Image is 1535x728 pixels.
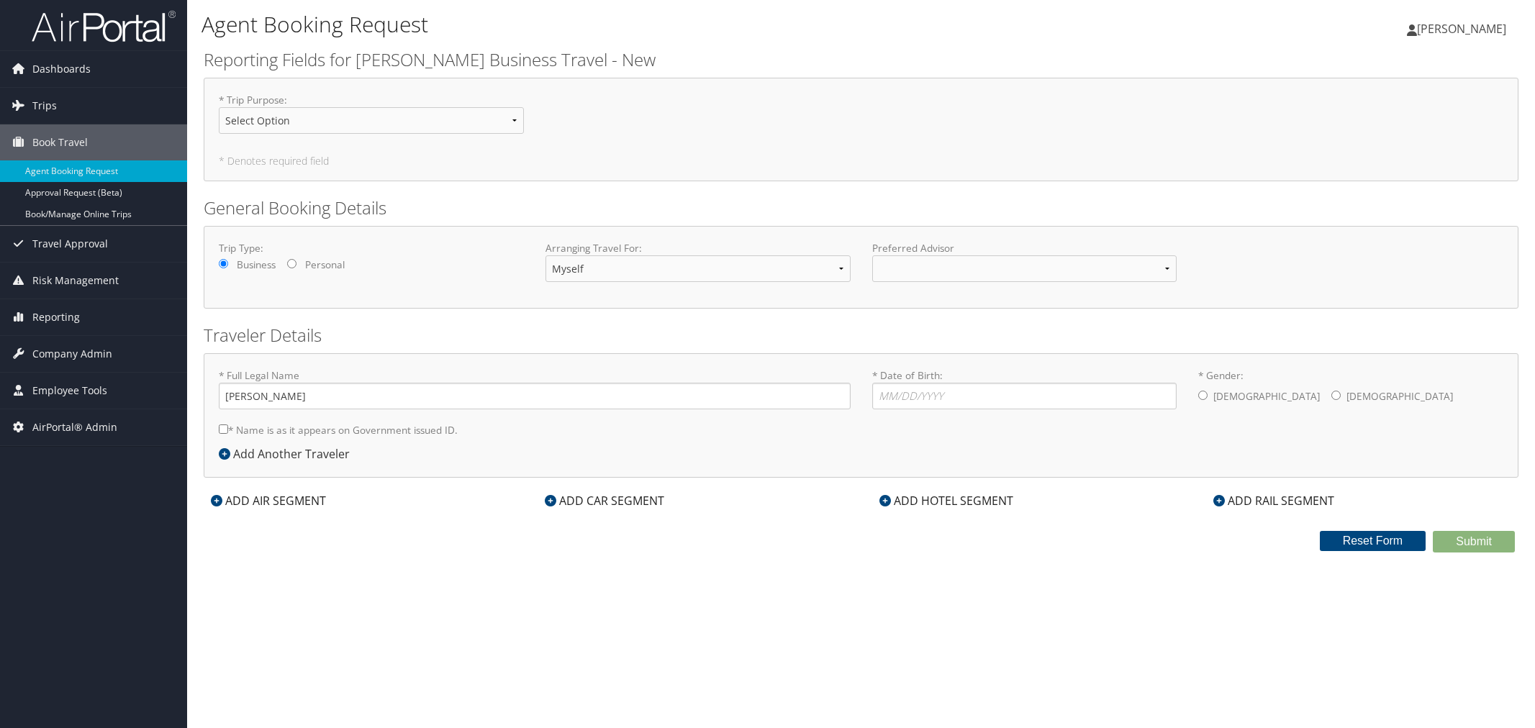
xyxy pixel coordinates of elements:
[1213,383,1320,410] label: [DEMOGRAPHIC_DATA]
[872,492,1020,509] div: ADD HOTEL SEGMENT
[32,51,91,87] span: Dashboards
[1320,531,1426,551] button: Reset Form
[32,263,119,299] span: Risk Management
[219,383,851,409] input: * Full Legal Name
[305,258,345,272] label: Personal
[1417,21,1506,37] span: [PERSON_NAME]
[538,492,671,509] div: ADD CAR SEGMENT
[237,258,276,272] label: Business
[219,368,851,409] label: * Full Legal Name
[204,323,1518,347] h2: Traveler Details
[1407,7,1521,50] a: [PERSON_NAME]
[219,156,1503,166] h5: * Denotes required field
[32,124,88,160] span: Book Travel
[219,417,458,443] label: * Name is as it appears on Government issued ID.
[1198,368,1503,411] label: * Gender:
[32,9,176,43] img: airportal-logo.png
[204,47,1518,72] h2: Reporting Fields for [PERSON_NAME] Business Travel - New
[32,336,112,372] span: Company Admin
[32,299,80,335] span: Reporting
[32,409,117,445] span: AirPortal® Admin
[32,88,57,124] span: Trips
[872,368,1177,409] label: * Date of Birth:
[219,241,524,255] label: Trip Type:
[202,9,1081,40] h1: Agent Booking Request
[219,445,357,463] div: Add Another Traveler
[219,93,524,145] label: * Trip Purpose :
[1198,391,1208,400] input: * Gender:[DEMOGRAPHIC_DATA][DEMOGRAPHIC_DATA]
[1206,492,1341,509] div: ADD RAIL SEGMENT
[1433,531,1515,552] button: Submit
[1331,391,1341,400] input: * Gender:[DEMOGRAPHIC_DATA][DEMOGRAPHIC_DATA]
[204,196,1518,220] h2: General Booking Details
[545,241,851,255] label: Arranging Travel For:
[1346,383,1453,410] label: [DEMOGRAPHIC_DATA]
[872,241,1177,255] label: Preferred Advisor
[219,107,524,134] select: * Trip Purpose:
[872,383,1177,409] input: * Date of Birth:
[32,373,107,409] span: Employee Tools
[219,424,228,434] input: * Name is as it appears on Government issued ID.
[32,226,108,262] span: Travel Approval
[204,492,333,509] div: ADD AIR SEGMENT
